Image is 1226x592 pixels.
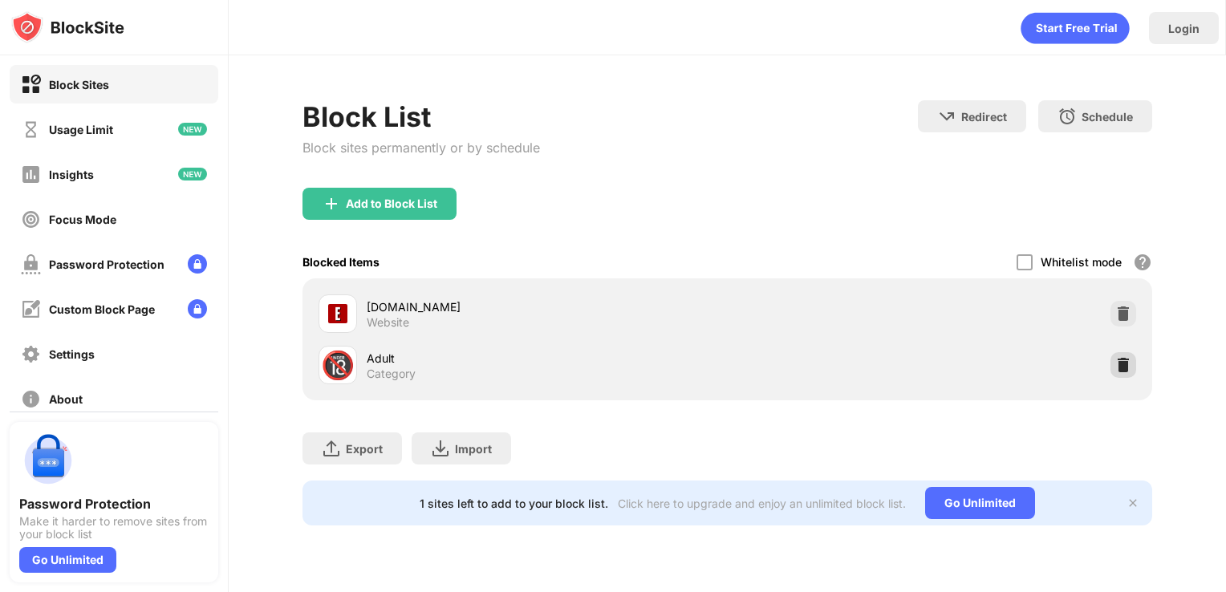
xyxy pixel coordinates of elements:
[49,78,109,91] div: Block Sites
[302,255,380,269] div: Blocked Items
[328,304,347,323] img: favicons
[367,367,416,381] div: Category
[302,140,540,156] div: Block sites permanently or by schedule
[21,389,41,409] img: about-off.svg
[49,302,155,316] div: Custom Block Page
[1041,255,1122,269] div: Whitelist mode
[346,197,437,210] div: Add to Block List
[346,442,383,456] div: Export
[455,442,492,456] div: Import
[302,100,540,133] div: Block List
[188,299,207,318] img: lock-menu.svg
[49,168,94,181] div: Insights
[49,392,83,406] div: About
[925,487,1035,519] div: Go Unlimited
[11,11,124,43] img: logo-blocksite.svg
[19,515,209,541] div: Make it harder to remove sites from your block list
[1082,110,1133,124] div: Schedule
[367,298,728,315] div: [DOMAIN_NAME]
[321,349,355,382] div: 🔞
[367,350,728,367] div: Adult
[1168,22,1200,35] div: Login
[49,213,116,226] div: Focus Mode
[21,120,41,140] img: time-usage-off.svg
[961,110,1007,124] div: Redirect
[21,254,41,274] img: password-protection-off.svg
[1021,12,1130,44] div: animation
[21,75,41,95] img: block-on.svg
[21,209,41,229] img: focus-off.svg
[21,299,41,319] img: customize-block-page-off.svg
[618,497,906,510] div: Click here to upgrade and enjoy an unlimited block list.
[188,254,207,274] img: lock-menu.svg
[19,432,77,489] img: push-password-protection.svg
[367,315,409,330] div: Website
[1127,497,1139,509] img: x-button.svg
[49,347,95,361] div: Settings
[49,257,164,271] div: Password Protection
[178,168,207,180] img: new-icon.svg
[21,164,41,184] img: insights-off.svg
[19,547,116,573] div: Go Unlimited
[178,123,207,136] img: new-icon.svg
[19,496,209,512] div: Password Protection
[21,344,41,364] img: settings-off.svg
[420,497,608,510] div: 1 sites left to add to your block list.
[49,123,113,136] div: Usage Limit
